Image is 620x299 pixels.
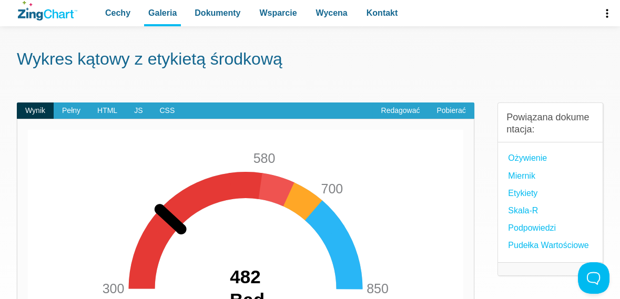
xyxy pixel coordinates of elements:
font: Wycena [316,8,348,17]
font: JS [134,106,143,115]
font: Wykres kątowy z etykietą środkową [17,49,282,68]
font: Ożywienie [508,153,547,162]
font: HTML [97,106,117,115]
font: Etykiety [508,189,537,198]
font: Galeria [148,8,177,17]
font: CSS [160,106,175,115]
font: Wsparcie [259,8,297,17]
font: Powiązana dokumentacja: [506,112,589,135]
font: Dokumenty [195,8,240,17]
a: Logo ZingChart. Kliknij, aby wrócić do strony głównej. [18,1,77,20]
font: Miernik [508,171,535,180]
font: Pełny [62,106,80,115]
a: Miernik [508,169,535,183]
font: Cechy [105,8,130,17]
a: Skala-R [508,203,538,218]
font: Pudełka wartościowe [508,241,588,250]
a: Etykiety [508,186,537,200]
font: Kontakt [367,8,398,17]
a: Pudełka wartościowe [508,238,588,252]
a: Pobierać [428,102,474,119]
a: Ożywienie [508,151,547,165]
a: Redagować [372,102,428,119]
font: Podpowiedzi [508,223,556,232]
font: Pobierać [436,106,465,115]
iframe: Przełącz obsługę klienta [578,262,609,294]
a: Podpowiedzi [508,221,556,235]
font: Skala-R [508,206,538,215]
font: Redagować [381,106,420,115]
font: Wynik [25,106,45,115]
